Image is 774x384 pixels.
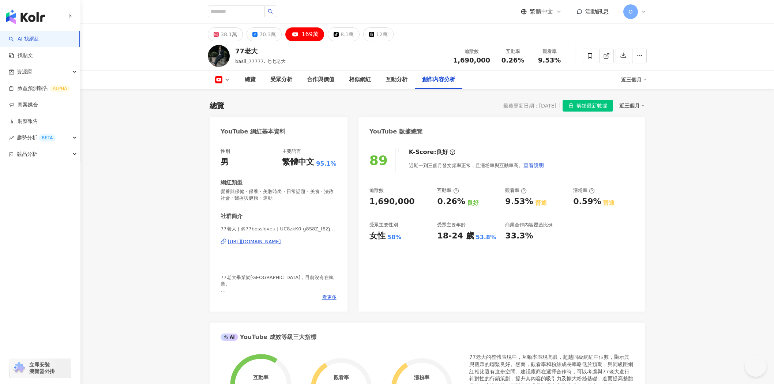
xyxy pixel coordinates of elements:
[39,134,56,142] div: BETA
[17,146,37,162] span: 競品分析
[221,334,238,341] div: AI
[505,196,533,207] div: 9.53%
[453,48,490,55] div: 追蹤數
[376,29,388,39] div: 12萬
[221,212,243,220] div: 社群簡介
[505,187,527,194] div: 觀看率
[568,103,574,108] span: lock
[270,75,292,84] div: 受眾分析
[501,57,524,64] span: 0.26%
[628,8,632,16] span: O
[530,8,553,16] span: 繁體中文
[503,103,556,109] div: 最後更新日期：[DATE]
[409,158,544,173] div: 近期一到三個月發文頻率正常，且漲粉率與互動率高。
[9,101,38,109] a: 商案媒合
[9,118,38,125] a: 洞察報告
[476,233,496,241] div: 53.8%
[307,75,334,84] div: 合作與價值
[282,148,301,155] div: 主要語言
[9,85,70,92] a: 效益預測報告ALPHA
[523,158,544,173] button: 查看說明
[221,157,229,168] div: 男
[10,358,71,378] a: chrome extension立即安裝 瀏覽器外掛
[210,101,224,111] div: 總覽
[576,100,607,112] span: 解鎖最新數據
[301,29,319,39] div: 169萬
[535,199,547,207] div: 普通
[221,148,230,155] div: 性別
[228,238,281,245] div: [URL][DOMAIN_NAME]
[247,27,282,41] button: 70.3萬
[538,57,561,64] span: 9.53%
[208,45,230,67] img: KOL Avatar
[369,230,386,242] div: 女性
[505,222,553,228] div: 商業合作內容覆蓋比例
[221,238,337,245] a: [URL][DOMAIN_NAME]
[603,199,615,207] div: 普通
[245,75,256,84] div: 總覽
[268,9,273,14] span: search
[316,160,337,168] span: 95.1%
[573,196,601,207] div: 0.59%
[221,333,316,341] div: YouTube 成效等級三大指標
[235,46,286,56] div: 77老大
[259,29,276,39] div: 70.3萬
[573,187,595,194] div: 漲粉率
[6,10,45,24] img: logo
[453,56,490,64] span: 1,690,000
[745,355,767,377] iframe: Help Scout Beacon - Open
[221,29,237,39] div: 38.1萬
[369,222,398,228] div: 受眾主要性別
[285,27,324,41] button: 169萬
[322,294,337,301] span: 看更多
[437,196,465,207] div: 0.26%
[414,374,429,380] div: 漲粉率
[437,230,474,242] div: 18-24 歲
[523,162,544,168] span: 查看說明
[436,148,448,156] div: 良好
[369,187,384,194] div: 追蹤數
[9,35,40,43] a: searchAI 找網紅
[328,27,360,41] button: 8.1萬
[208,27,243,41] button: 38.1萬
[536,48,563,55] div: 觀看率
[369,153,388,168] div: 89
[235,59,286,64] span: basil_77777, 七七老大
[437,222,466,228] div: 受眾主要年齡
[12,362,26,374] img: chrome extension
[282,157,314,168] div: 繁體中文
[221,188,337,202] span: 營養與保健 · 保養 · 美妝時尚 · 日常話題 · 美食 · 法政社會 · 醫療與健康 · 運動
[334,374,349,380] div: 觀看率
[437,187,459,194] div: 互動率
[621,74,647,86] div: 近三個月
[369,128,422,136] div: YouTube 數據總覽
[341,29,354,39] div: 8.1萬
[499,48,527,55] div: 互動率
[253,374,268,380] div: 互動率
[221,179,243,187] div: 網紅類型
[505,230,533,242] div: 33.3%
[17,64,32,80] span: 資源庫
[17,129,56,146] span: 趨勢分析
[619,101,645,110] div: 近三個月
[29,361,55,374] span: 立即安裝 瀏覽器外掛
[585,8,609,15] span: 活動訊息
[221,128,285,136] div: YouTube 網紅基本資料
[422,75,455,84] div: 創作內容分析
[386,75,407,84] div: 互動分析
[563,100,613,112] button: 解鎖最新數據
[369,196,415,207] div: 1,690,000
[9,135,14,140] span: rise
[221,226,337,232] span: 77老大 | @77bossloveu | UC8zkK0-g8S8Z_t8ZjUmpAlA
[9,52,33,59] a: 找貼文
[387,233,401,241] div: 58%
[221,275,335,360] span: 77老大畢業於[GEOGRAPHIC_DATA]，目前沒有在執業。 很多人問我為什麼不當醫生跑來拍影片， 我知道醫生很賺錢、有地位、而且非常受人尊敬； 但拍影片，也沒什麼不好。 能用更親近的方式...
[409,148,455,156] div: K-Score :
[349,75,371,84] div: 相似網紅
[363,27,394,41] button: 12萬
[467,199,479,207] div: 良好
